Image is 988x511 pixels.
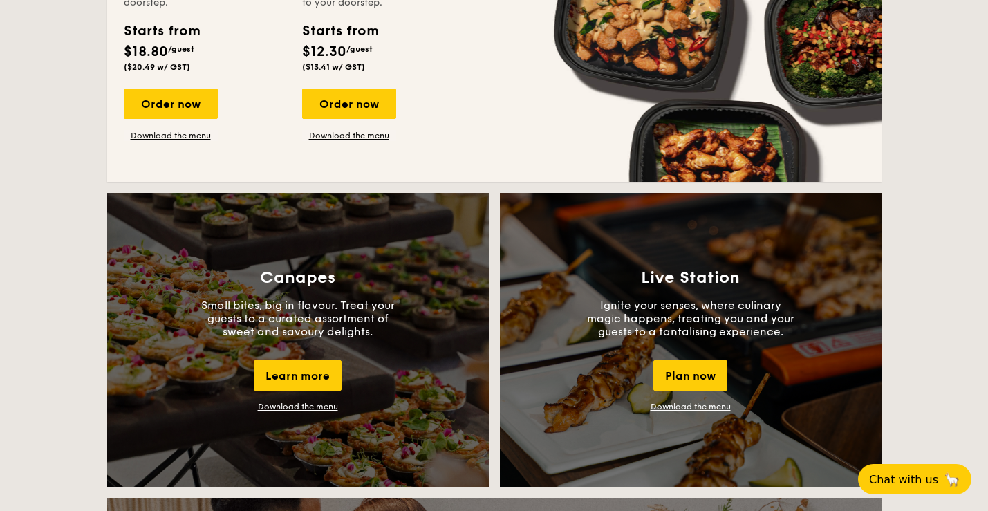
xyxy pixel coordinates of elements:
[124,21,199,41] div: Starts from
[869,473,938,486] span: Chat with us
[302,130,396,141] a: Download the menu
[944,472,960,487] span: 🦙
[124,62,190,72] span: ($20.49 w/ GST)
[168,44,194,54] span: /guest
[258,402,338,411] a: Download the menu
[302,62,365,72] span: ($13.41 w/ GST)
[651,402,731,411] a: Download the menu
[254,360,342,391] div: Learn more
[260,268,335,288] h3: Canapes
[124,44,168,60] span: $18.80
[587,299,794,338] p: Ignite your senses, where culinary magic happens, treating you and your guests to a tantalising e...
[641,268,740,288] h3: Live Station
[346,44,373,54] span: /guest
[194,299,402,338] p: Small bites, big in flavour. Treat your guests to a curated assortment of sweet and savoury delig...
[302,21,378,41] div: Starts from
[124,130,218,141] a: Download the menu
[858,464,971,494] button: Chat with us🦙
[653,360,727,391] div: Plan now
[302,89,396,119] div: Order now
[302,44,346,60] span: $12.30
[124,89,218,119] div: Order now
